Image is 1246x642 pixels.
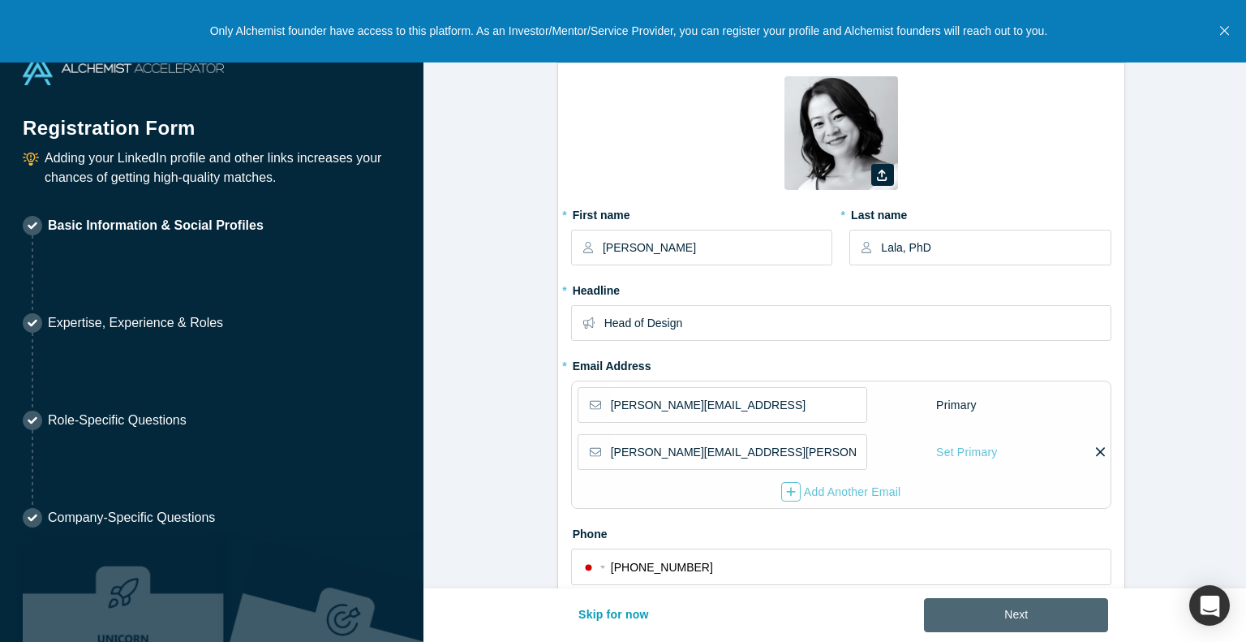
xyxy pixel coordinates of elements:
[571,277,1111,299] label: Headline
[561,598,666,632] button: Skip for now
[571,520,1111,543] label: Phone
[935,391,977,420] div: Primary
[604,306,1110,340] input: Partner, CEO
[780,481,902,502] button: Add Another Email
[571,352,651,375] label: Email Address
[784,76,898,190] img: Profile user default
[48,411,187,430] p: Role-Specific Questions
[210,23,1048,40] p: Only Alchemist founder have access to this platform. As an Investor/Mentor/Service Provider, you ...
[924,598,1108,632] button: Next
[48,216,264,235] p: Basic Information & Social Profiles
[48,508,215,528] p: Company-Specific Questions
[23,51,224,85] img: Alchemist Accelerator Logo
[48,313,223,333] p: Expertise, Experience & Roles
[935,438,998,467] div: Set Primary
[781,482,901,502] div: Add Another Email
[849,201,1111,224] label: Last name
[571,201,832,224] label: First name
[45,149,401,187] p: Adding your LinkedIn profile and other links increases your chances of getting high-quality matches.
[23,97,401,143] h1: Registration Form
